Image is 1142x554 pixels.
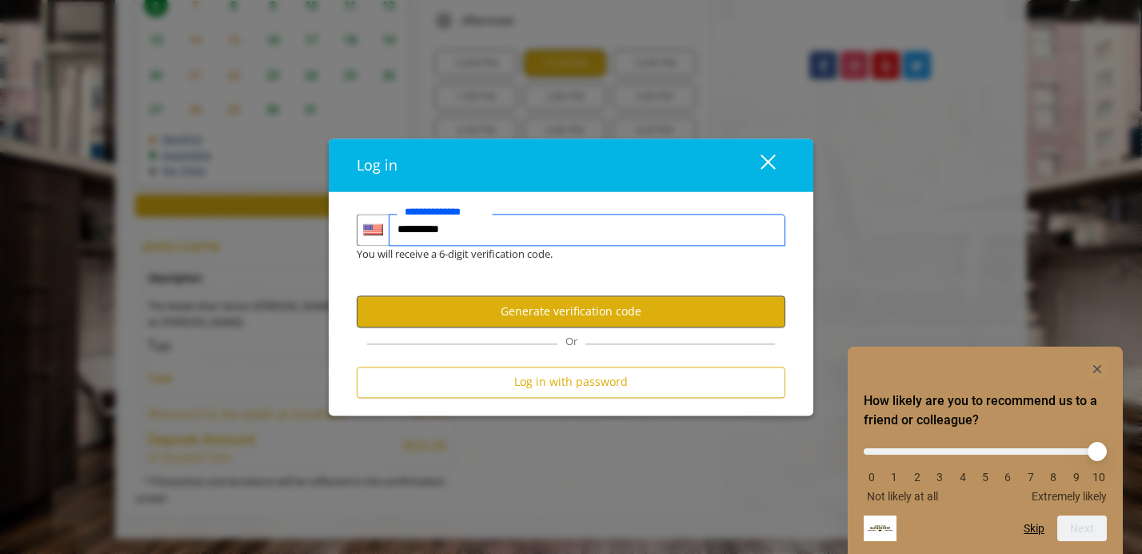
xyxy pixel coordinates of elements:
[1091,471,1107,484] li: 10
[345,246,773,263] div: You will receive a 6-digit verification code.
[909,471,925,484] li: 2
[1045,471,1061,484] li: 8
[357,296,785,327] button: Generate verification code
[357,367,785,398] button: Log in with password
[1024,522,1044,535] button: Skip
[864,436,1107,503] div: How likely are you to recommend us to a friend or colleague? Select an option from 0 to 10, with ...
[977,471,993,484] li: 5
[357,155,397,175] span: Log in
[731,149,785,182] button: close dialog
[955,471,971,484] li: 4
[886,471,902,484] li: 1
[864,359,1107,541] div: How likely are you to recommend us to a friend or colleague? Select an option from 0 to 10, with ...
[932,471,948,484] li: 3
[1023,471,1039,484] li: 7
[864,471,880,484] li: 0
[357,214,389,246] div: Country
[557,334,585,348] span: Or
[1088,359,1107,379] button: Hide survey
[742,153,774,177] div: close dialog
[867,490,938,503] span: Not likely at all
[1057,516,1107,541] button: Next question
[1068,471,1084,484] li: 9
[864,391,1107,430] h2: How likely are you to recommend us to a friend or colleague? Select an option from 0 to 10, with ...
[1000,471,1016,484] li: 6
[1032,490,1107,503] span: Extremely likely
